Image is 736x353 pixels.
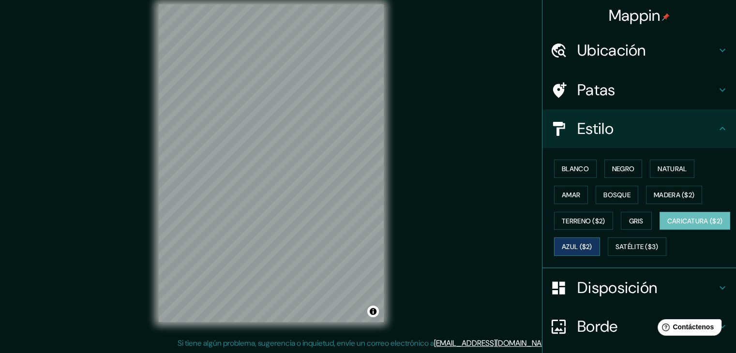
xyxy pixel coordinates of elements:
[542,307,736,346] div: Borde
[542,71,736,109] div: Patas
[554,212,613,230] button: Terreno ($2)
[577,118,614,139] font: Estilo
[629,217,644,225] font: Gris
[554,186,588,204] button: Amar
[608,237,666,256] button: Satélite ($3)
[562,217,605,225] font: Terreno ($2)
[554,237,600,256] button: Azul ($2)
[596,186,638,204] button: Bosque
[562,164,589,173] font: Blanco
[542,31,736,70] div: Ubicación
[616,243,659,251] font: Satélite ($3)
[577,316,618,337] font: Borde
[603,191,631,199] font: Bosque
[662,13,670,21] img: pin-icon.png
[562,191,580,199] font: Amar
[178,338,434,348] font: Si tiene algún problema, sugerencia o inquietud, envíe un correo electrónico a
[667,217,723,225] font: Caricatura ($2)
[542,109,736,148] div: Estilo
[660,212,731,230] button: Caricatura ($2)
[658,164,687,173] font: Natural
[650,315,725,342] iframe: Lanzador de widgets de ayuda
[612,164,635,173] font: Negro
[159,4,384,322] canvas: Mapa
[577,80,616,100] font: Patas
[654,191,694,199] font: Madera ($2)
[604,160,643,178] button: Negro
[554,160,597,178] button: Blanco
[650,160,694,178] button: Natural
[609,5,661,26] font: Mappin
[562,243,592,251] font: Azul ($2)
[367,306,379,317] button: Activar o desactivar atribución
[434,338,554,348] a: [EMAIL_ADDRESS][DOMAIN_NAME]
[621,212,652,230] button: Gris
[646,186,702,204] button: Madera ($2)
[577,40,646,60] font: Ubicación
[577,278,657,298] font: Disposición
[542,268,736,307] div: Disposición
